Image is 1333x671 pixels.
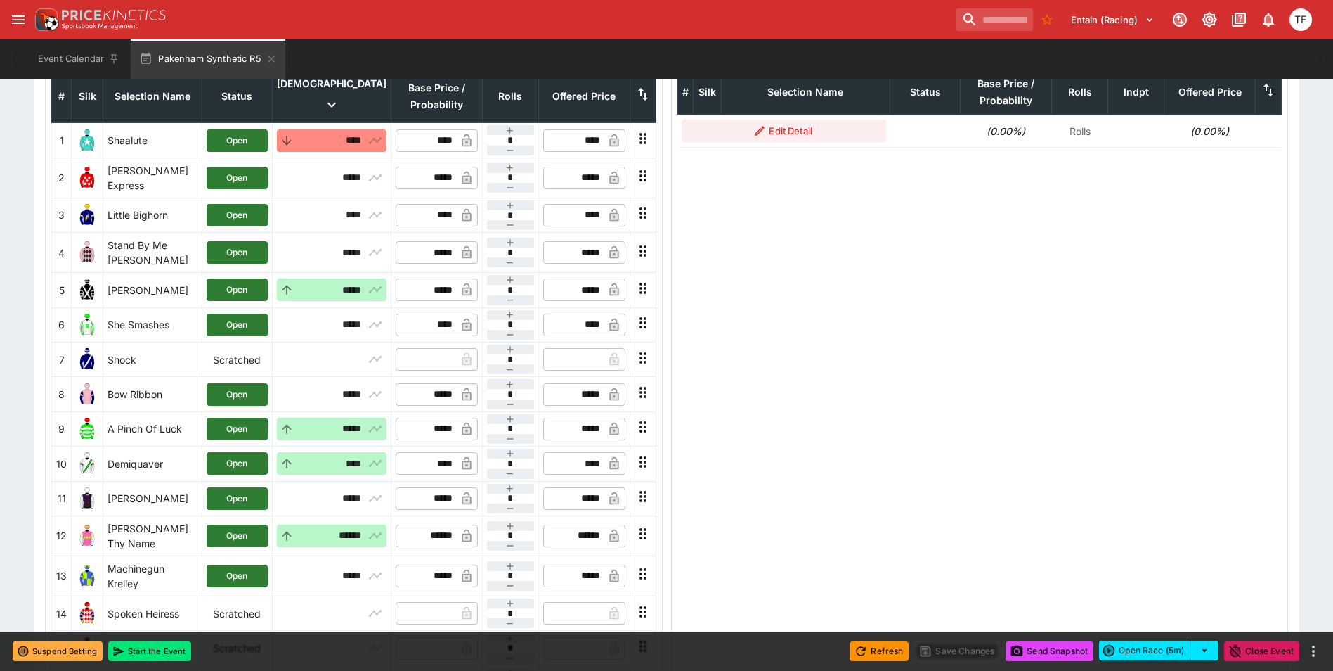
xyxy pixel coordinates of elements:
td: Shock [103,342,202,376]
img: PriceKinetics Logo [31,6,59,34]
td: Demiquaver [103,447,202,481]
button: Documentation [1226,7,1251,32]
button: Connected to PK [1167,7,1192,32]
td: 2 [52,158,72,198]
td: She Smashes [103,307,202,342]
button: more [1305,643,1322,660]
button: Suspend Betting [13,641,103,661]
td: [PERSON_NAME] [103,273,202,307]
td: A Pinch Of Luck [103,411,202,446]
td: Shaalute [103,123,202,158]
p: Scratched [207,352,268,367]
img: PriceKinetics [62,10,166,20]
h6: (0.00%) [965,124,1048,139]
th: Rolls [1052,70,1108,115]
button: Tom Flynn [1285,4,1316,35]
th: Selection Name [103,70,202,123]
td: 15 [52,631,72,665]
td: Bow Ribbon [103,377,202,411]
button: Open [207,418,268,440]
button: Select Tenant [1062,8,1163,31]
th: Base Price / Probability [391,70,482,123]
button: Send Snapshot [1006,641,1093,661]
img: runner 12 [76,525,98,547]
th: Silk [693,70,721,115]
button: Close Event [1224,641,1299,661]
button: Open [207,452,268,475]
button: select merge strategy [1190,641,1218,660]
img: runner 13 [76,565,98,587]
h6: (0.00%) [1169,124,1251,139]
th: Status [202,70,272,123]
img: runner 14 [76,602,98,625]
td: 13 [52,556,72,596]
button: open drawer [6,7,31,32]
td: 7 [52,342,72,376]
img: runner 5 [76,279,98,301]
td: 8 [52,377,72,411]
th: Offered Price [538,70,630,123]
img: runner 11 [76,487,98,510]
td: [PERSON_NAME] Thy Name [103,516,202,556]
th: [DEMOGRAPHIC_DATA] [272,70,391,123]
td: 4 [52,233,72,273]
img: runner 8 [76,383,98,406]
button: Open [207,241,268,264]
th: Status [890,70,961,115]
td: 6 [52,307,72,342]
img: Sportsbook Management [62,23,138,30]
button: Refresh [850,641,909,661]
button: Open [207,487,268,510]
img: runner 7 [76,348,98,371]
button: Open [207,314,268,336]
th: Rolls [482,70,538,123]
td: 3 [52,198,72,232]
td: 10 [52,447,72,481]
td: 12 [52,516,72,556]
th: Offered Price [1164,70,1256,115]
td: 9 [52,411,72,446]
td: Stand By Me [PERSON_NAME] [103,233,202,273]
th: Silk [72,70,103,123]
td: 5 [52,273,72,307]
button: Pakenham Synthetic R5 [131,39,285,79]
img: runner 9 [76,418,98,440]
td: 11 [52,481,72,516]
button: Start the Event [108,641,191,661]
td: 14 [52,596,72,630]
button: Open [207,167,268,189]
button: Open [207,525,268,547]
img: runner 6 [76,314,98,336]
img: runner 3 [76,204,98,226]
button: Edit Detail [682,120,886,142]
button: Open [207,279,268,301]
td: Very Grateful [103,631,202,665]
p: Rolls [1056,124,1104,139]
button: Open [207,129,268,152]
td: [PERSON_NAME] [103,481,202,516]
th: # [677,70,693,115]
td: [PERSON_NAME] Express [103,158,202,198]
img: runner 4 [76,241,98,264]
img: runner 10 [76,452,98,475]
th: Base Price / Probability [961,70,1052,115]
td: Machinegun Krelley [103,556,202,596]
th: Selection Name [721,70,890,115]
button: No Bookmarks [1036,8,1058,31]
img: runner 2 [76,167,98,189]
button: Open [207,383,268,406]
button: Open [207,565,268,587]
td: 1 [52,123,72,158]
td: Little Bighorn [103,198,202,232]
th: # [52,70,72,123]
button: Toggle light/dark mode [1197,7,1222,32]
button: Event Calendar [30,39,128,79]
div: Tom Flynn [1289,8,1312,31]
div: split button [1099,641,1218,660]
button: Open [207,204,268,226]
button: Notifications [1256,7,1281,32]
img: runner 1 [76,129,98,152]
p: Scratched [207,606,268,621]
td: Spoken Heiress [103,596,202,630]
button: Open Race (5m) [1099,641,1190,660]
